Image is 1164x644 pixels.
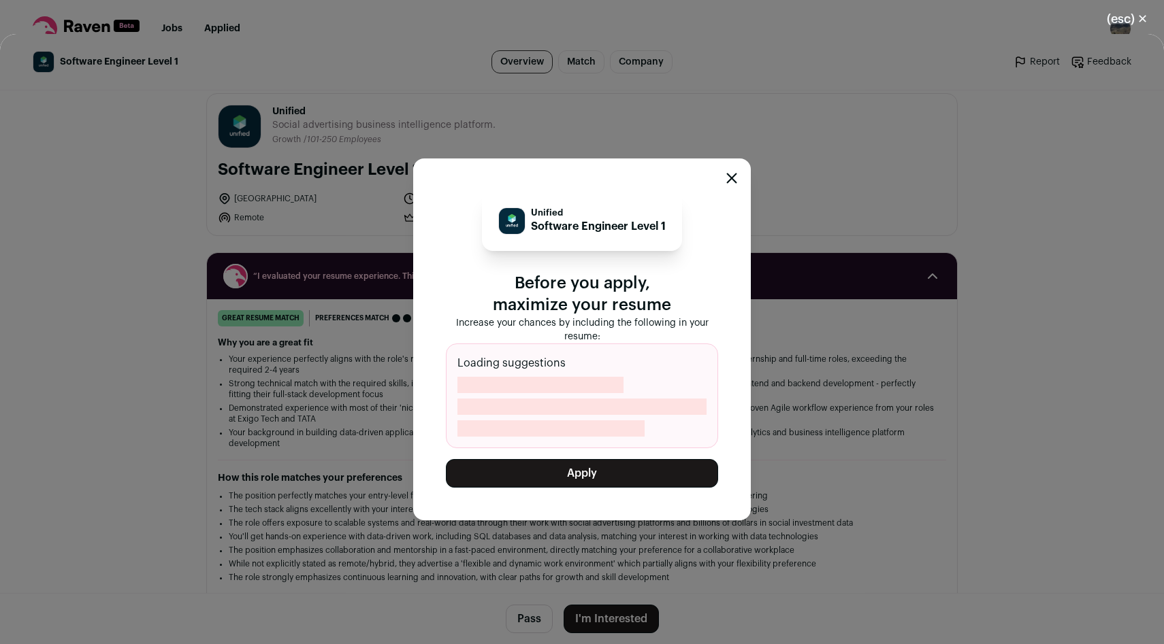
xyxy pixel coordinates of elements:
[1090,4,1164,34] button: Close modal
[531,207,666,218] p: Unified
[446,316,718,343] p: Increase your chances by including the following in your resume:
[726,173,737,184] button: Close modal
[446,459,718,488] button: Apply
[446,343,718,448] div: Loading suggestions
[531,218,666,235] p: Software Engineer Level 1
[446,273,718,316] p: Before you apply, maximize your resume
[499,208,525,234] img: ea1a8d198b004e0fde8585fee8ebcbc661292257382bd4c62f03e9a3f19dd9f3.jpg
